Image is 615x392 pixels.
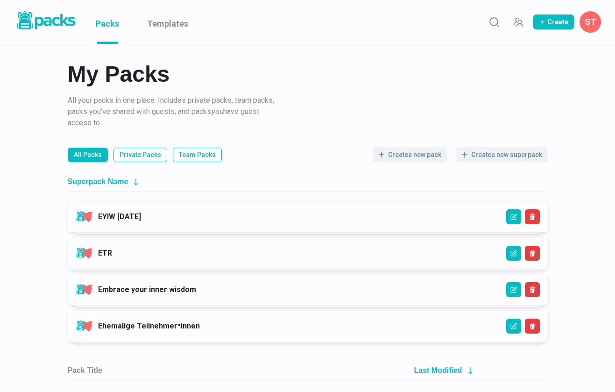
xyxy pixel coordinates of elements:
[74,150,102,160] p: All Packs
[533,14,574,29] button: Create Pack
[373,147,447,162] button: Createa new pack
[509,13,528,31] button: Manage Team Invites
[211,107,223,116] i: you
[414,366,462,375] h2: Last Modified
[14,9,77,31] img: Packs logo
[68,366,102,375] h2: Pack Title
[68,95,278,128] p: All your packs in one place. Includes private packs, team packs, packs you've shared with guests,...
[14,9,77,35] a: Packs logo
[525,209,540,224] button: Delete Superpack
[525,246,540,261] button: Delete Superpack
[68,63,548,86] h2: My Packs
[506,246,521,261] button: Edit
[179,150,216,160] p: Team Packs
[506,282,521,297] button: Edit
[506,319,521,334] button: Edit
[525,282,540,297] button: Delete Superpack
[68,177,128,186] h2: Superpack Name
[456,147,548,162] button: Createa new superpack
[580,11,601,33] button: Savina Tilmann
[525,319,540,334] button: Delete Superpack
[506,209,521,224] button: Edit
[485,13,503,31] button: Search
[120,150,161,160] p: Private Packs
